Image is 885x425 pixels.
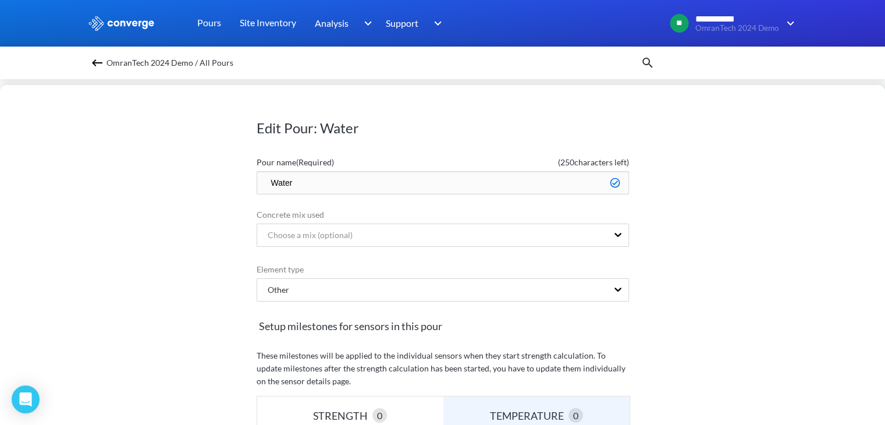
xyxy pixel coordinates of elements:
img: downArrow.svg [779,16,798,30]
p: These milestones will be applied to the individual sensors when they start strength calculation. ... [257,349,629,388]
label: Element type [257,263,629,276]
div: Open Intercom Messenger [12,385,40,413]
label: Pour name (Required) [257,156,443,169]
span: Setup milestones for sensors in this pour [257,318,629,334]
span: 0 [573,408,578,423]
div: Choose a mix (optional) [258,229,353,242]
h1: Edit Pour: Water [257,119,629,137]
img: backspace.svg [90,56,104,70]
span: ( 250 characters left) [443,156,629,169]
img: downArrow.svg [426,16,445,30]
span: 0 [377,408,382,423]
span: OmranTech 2024 Demo / All Pours [106,55,233,71]
div: Other [258,284,289,296]
img: logo_ewhite.svg [88,16,155,31]
div: TEMPERATURE [490,408,568,424]
div: STRENGTH [313,408,372,424]
span: OmranTech 2024 Demo [695,24,779,33]
input: Type the pour name here [257,171,629,194]
label: Concrete mix used [257,208,629,221]
img: icon-search.svg [641,56,655,70]
img: downArrow.svg [356,16,375,30]
span: Analysis [315,16,349,30]
span: Support [386,16,418,30]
